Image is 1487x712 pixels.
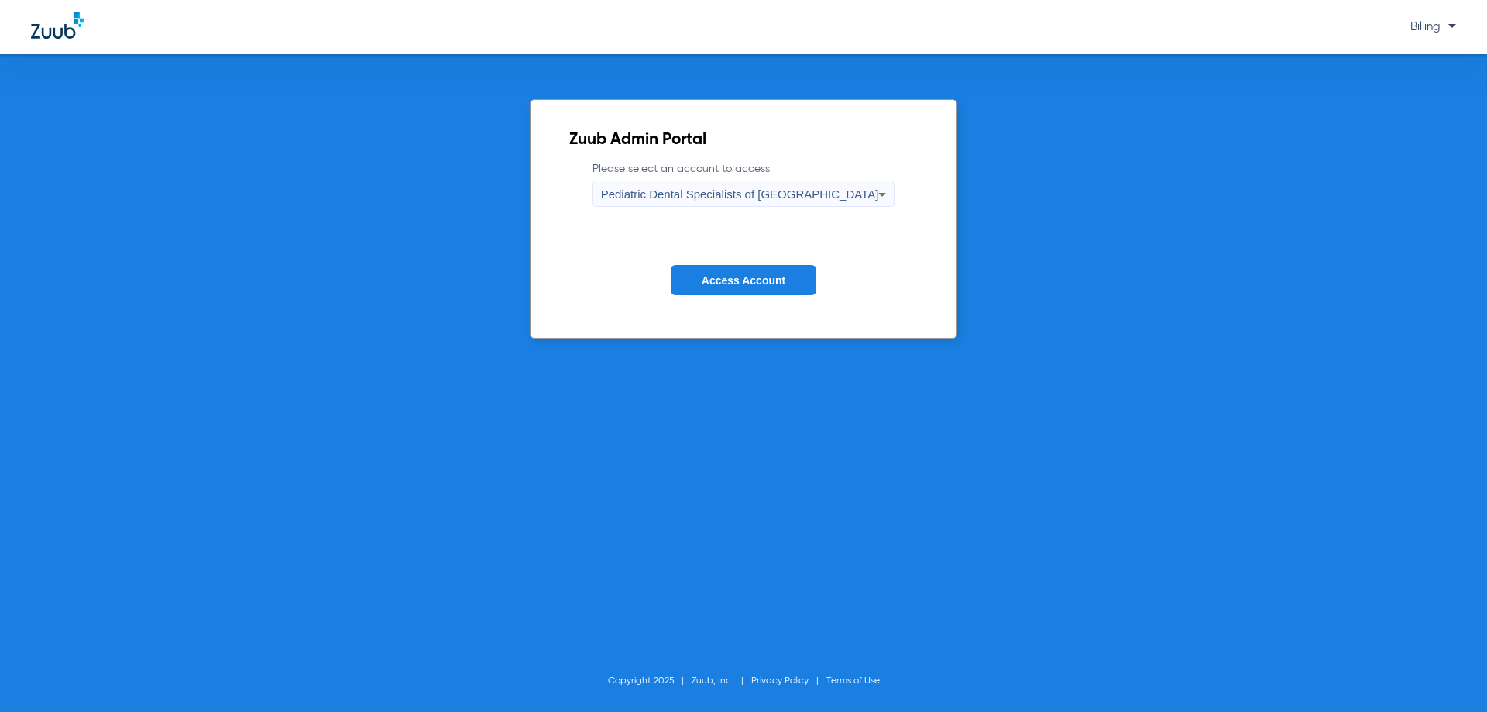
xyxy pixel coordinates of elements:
[569,132,919,148] h2: Zuub Admin Portal
[702,274,785,287] span: Access Account
[692,673,751,689] li: Zuub, Inc.
[826,676,880,686] a: Terms of Use
[592,161,895,207] label: Please select an account to access
[671,265,816,295] button: Access Account
[601,187,879,201] span: Pediatric Dental Specialists of [GEOGRAPHIC_DATA]
[608,673,692,689] li: Copyright 2025
[31,12,84,39] img: Zuub Logo
[1410,21,1456,33] span: Billing
[751,676,809,686] a: Privacy Policy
